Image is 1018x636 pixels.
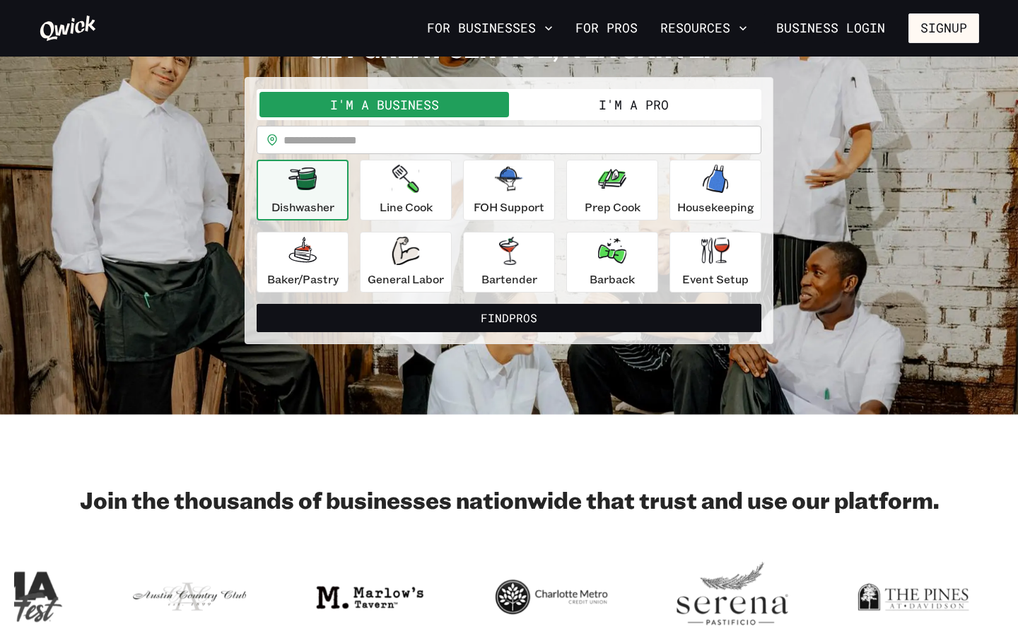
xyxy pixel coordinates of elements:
button: Prep Cook [566,160,658,220]
button: Bartender [463,232,555,293]
button: Line Cook [360,160,452,220]
button: FOH Support [463,160,555,220]
img: Logo for Serena Pastificio [676,559,789,635]
p: Housekeeping [677,199,754,216]
p: General Labor [368,271,444,288]
button: FindPros [257,304,761,332]
p: Line Cook [380,199,433,216]
h2: Join the thousands of businesses nationwide that trust and use our platform. [39,485,979,514]
button: Signup [908,13,979,43]
p: Barback [590,271,635,288]
button: For Businesses [421,16,558,40]
p: Prep Cook [585,199,640,216]
p: Dishwasher [271,199,334,216]
button: I'm a Pro [509,92,759,117]
button: Resources [655,16,753,40]
p: FOH Support [474,199,544,216]
button: Barback [566,232,658,293]
button: Event Setup [669,232,761,293]
button: Housekeeping [669,160,761,220]
p: Baker/Pastry [267,271,339,288]
button: Dishwasher [257,160,349,220]
p: Event Setup [682,271,749,288]
button: Baker/Pastry [257,232,349,293]
a: For Pros [570,16,643,40]
h2: GET GREAT SERVICE, A LA CARTE. [245,35,773,63]
p: Bartender [481,271,537,288]
button: General Labor [360,232,452,293]
a: Business Login [764,13,897,43]
img: Logo for The Pines at Davidson [857,559,970,635]
button: I'm a Business [259,92,509,117]
img: Logo for Marlow's Tavern [314,559,427,635]
img: Logo for Charleston Metro Credit Union [495,559,608,635]
img: Logo for Austin Country Club [133,559,246,635]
